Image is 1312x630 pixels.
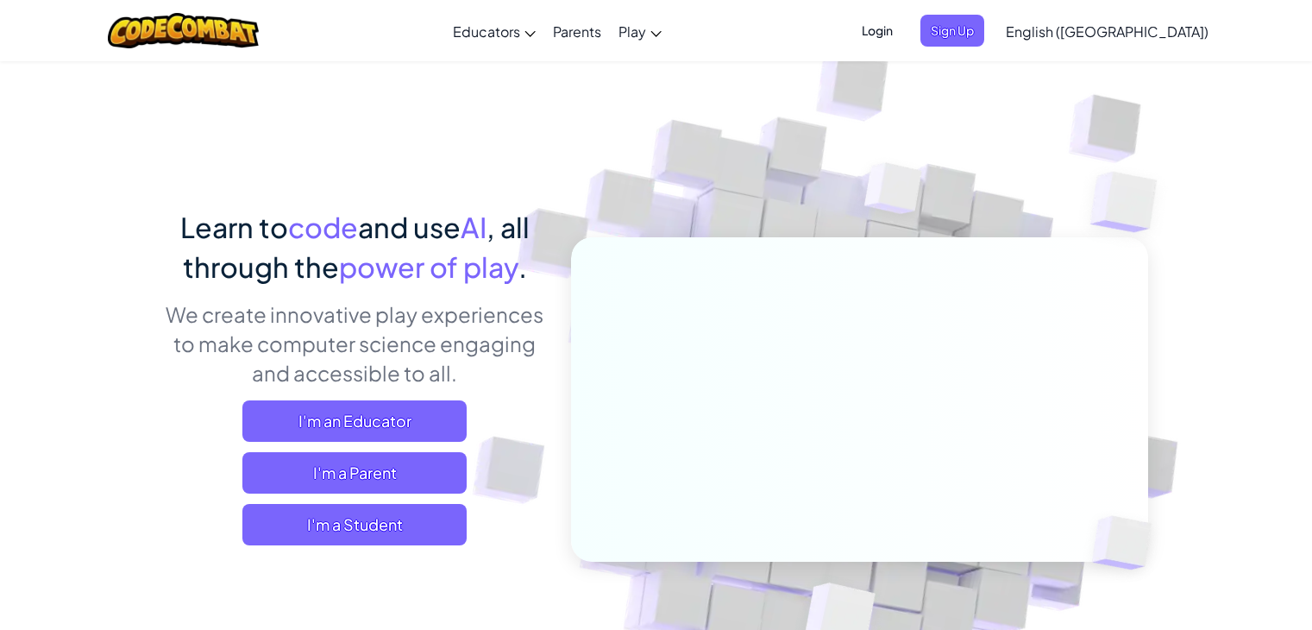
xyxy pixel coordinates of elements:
[339,249,518,284] span: power of play
[453,22,520,41] span: Educators
[358,210,461,244] span: and use
[1056,129,1205,275] img: Overlap cubes
[444,8,544,54] a: Educators
[108,13,259,48] img: CodeCombat logo
[461,210,487,244] span: AI
[610,8,670,54] a: Play
[242,452,467,494] a: I'm a Parent
[288,210,358,244] span: code
[997,8,1217,54] a: English ([GEOGRAPHIC_DATA])
[544,8,610,54] a: Parents
[518,249,527,284] span: .
[242,504,467,545] button: I'm a Student
[851,15,903,47] button: Login
[832,129,956,257] img: Overlap cubes
[1006,22,1208,41] span: English ([GEOGRAPHIC_DATA])
[1063,480,1192,606] img: Overlap cubes
[165,299,545,387] p: We create innovative play experiences to make computer science engaging and accessible to all.
[242,400,467,442] a: I'm an Educator
[618,22,646,41] span: Play
[180,210,288,244] span: Learn to
[920,15,984,47] button: Sign Up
